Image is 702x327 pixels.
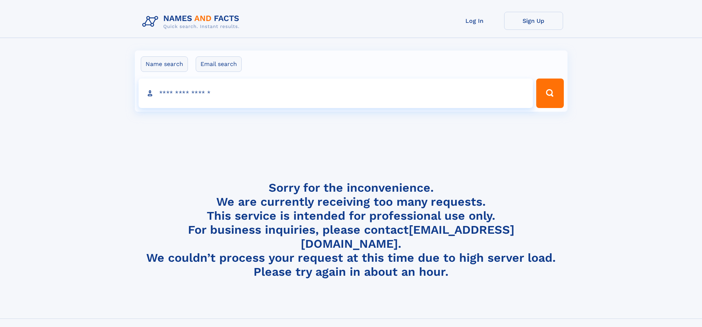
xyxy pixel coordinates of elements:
[536,79,563,108] button: Search Button
[196,56,242,72] label: Email search
[141,56,188,72] label: Name search
[301,223,514,251] a: [EMAIL_ADDRESS][DOMAIN_NAME]
[139,79,533,108] input: search input
[445,12,504,30] a: Log In
[139,181,563,279] h4: Sorry for the inconvenience. We are currently receiving too many requests. This service is intend...
[139,12,245,32] img: Logo Names and Facts
[504,12,563,30] a: Sign Up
